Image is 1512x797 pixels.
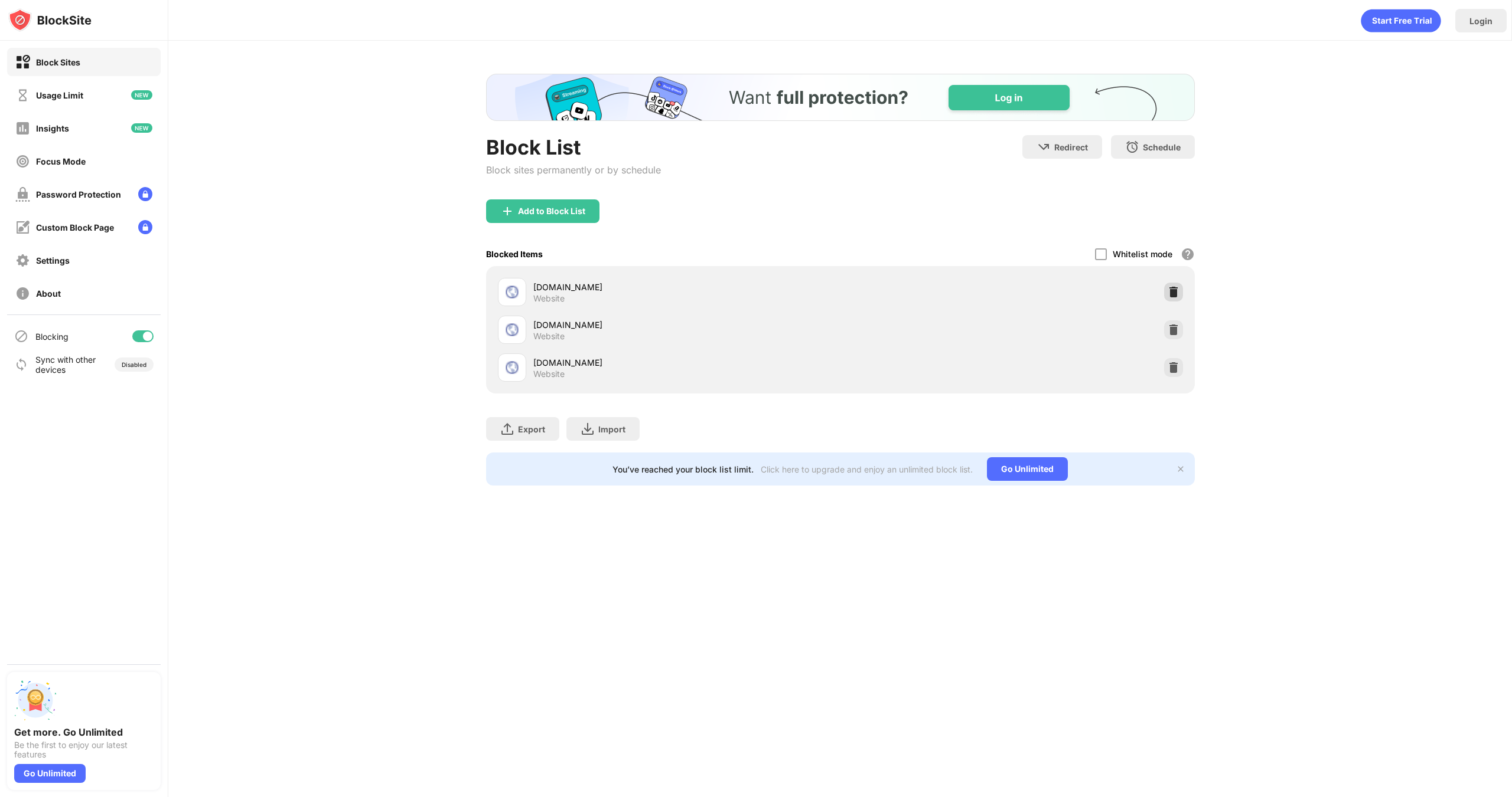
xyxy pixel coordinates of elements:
[761,464,973,474] div: Click here to upgrade and enjoy an unlimited block list.
[518,424,545,434] div: Export
[36,222,114,232] div: Custom Block Page
[14,764,86,783] div: Go Unlimited
[36,255,70,265] div: Settings
[533,331,565,342] div: Website
[1361,9,1441,32] div: animation
[533,369,565,379] div: Website
[15,220,30,235] img: customize-block-page-off.svg
[505,285,519,299] img: favicons
[1113,249,1172,259] div: Whitelist mode
[518,206,585,216] div: Add to Block List
[15,253,30,268] img: settings-off.svg
[1143,142,1181,152] div: Schedule
[138,220,152,234] img: lock-menu.svg
[15,286,30,301] img: about-off.svg
[131,123,152,133] img: new-icon.svg
[14,329,28,343] img: blocking-icon.svg
[15,88,30,103] img: time-usage-off.svg
[122,361,146,368] div: Disabled
[486,249,543,259] div: Blocked Items
[35,332,69,342] div: Blocking
[486,74,1195,121] iframe: Banner
[35,355,96,375] div: Sync with other devices
[1176,464,1185,474] img: x-button.svg
[486,135,661,159] div: Block List
[1054,142,1088,152] div: Redirect
[14,726,154,738] div: Get more. Go Unlimited
[131,90,152,100] img: new-icon.svg
[533,281,840,293] div: [DOMAIN_NAME]
[15,154,30,169] img: focus-off.svg
[15,187,30,202] img: password-protection-off.svg
[612,464,754,474] div: You’ve reached your block list limit.
[533,319,840,331] div: [DOMAIN_NAME]
[486,164,661,176] div: Block sites permanently or by schedule
[533,356,840,369] div: [DOMAIN_NAME]
[598,424,625,434] div: Import
[505,323,519,337] img: favicons
[987,457,1068,481] div: Go Unlimited
[36,156,86,166] div: Focus Mode
[8,8,92,32] img: logo-blocksite.svg
[138,187,152,201] img: lock-menu.svg
[36,57,80,67] div: Block Sites
[36,288,61,299] div: About
[15,55,30,70] img: block-on.svg
[36,189,121,199] div: Password Protection
[14,740,154,759] div: Be the first to enjoy our latest features
[14,679,57,721] img: push-unlimited.svg
[533,293,565,304] div: Website
[1469,16,1493,26] div: Login
[36,123,69,133] div: Insights
[36,90,83,100] div: Usage Limit
[15,121,30,136] img: insights-off.svg
[505,360,519,375] img: favicons
[14,357,28,372] img: sync-icon.svg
